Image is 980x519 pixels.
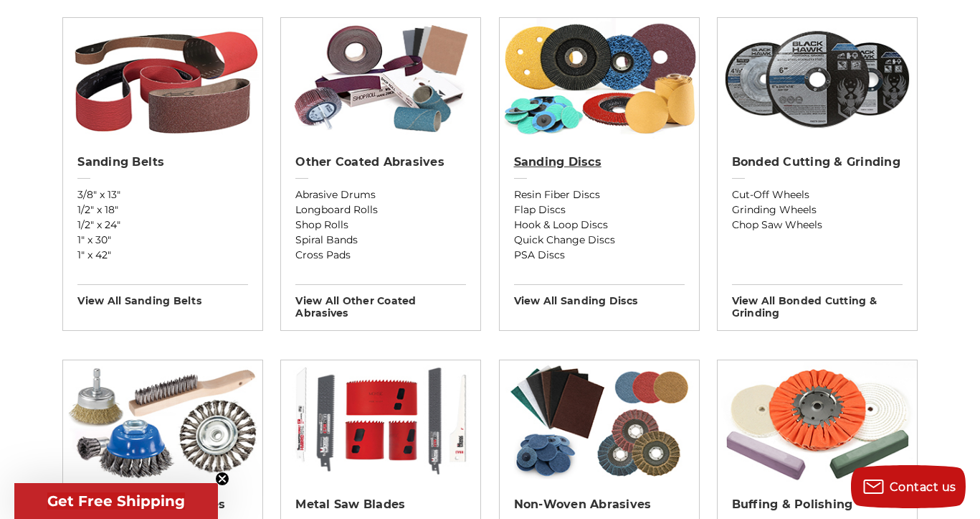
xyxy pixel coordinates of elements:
button: Contact us [851,465,966,508]
img: Wire Wheels & Brushes [63,360,262,482]
h2: Other Coated Abrasives [295,155,466,169]
a: Cut-Off Wheels [732,187,903,202]
a: Grinding Wheels [732,202,903,218]
img: Non-woven Abrasives [500,360,699,482]
a: PSA Discs [514,248,685,263]
a: 3/8" x 13" [77,187,248,202]
a: 1/2" x 24" [77,218,248,233]
h2: Bonded Cutting & Grinding [732,155,903,169]
img: Metal Saw Blades [281,360,480,482]
a: Flap Discs [514,202,685,218]
img: Bonded Cutting & Grinding [718,18,917,140]
img: Buffing & Polishing [718,360,917,482]
a: Shop Rolls [295,218,466,233]
img: Sanding Belts [63,18,262,140]
h3: View All sanding discs [514,284,685,307]
h3: View All bonded cutting & grinding [732,284,903,319]
a: Spiral Bands [295,233,466,248]
a: 1" x 30" [77,233,248,248]
span: Contact us [890,480,956,494]
a: Longboard Rolls [295,202,466,218]
a: 1" x 42" [77,248,248,263]
a: 1/2" x 18" [77,202,248,218]
h2: Metal Saw Blades [295,497,466,512]
a: Abrasive Drums [295,187,466,202]
a: Chop Saw Wheels [732,218,903,233]
span: Get Free Shipping [47,492,185,510]
a: Resin Fiber Discs [514,187,685,202]
h3: View All other coated abrasives [295,284,466,319]
h2: Sanding Belts [77,155,248,169]
h3: View All sanding belts [77,284,248,307]
h2: Sanding Discs [514,155,685,169]
a: Quick Change Discs [514,233,685,248]
img: Other Coated Abrasives [281,18,480,140]
a: Cross Pads [295,248,466,263]
h2: Non-woven Abrasives [514,497,685,512]
div: Get Free ShippingClose teaser [14,483,218,519]
img: Sanding Discs [500,18,699,140]
button: Close teaser [215,472,229,486]
h2: Buffing & Polishing [732,497,903,512]
a: Hook & Loop Discs [514,218,685,233]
